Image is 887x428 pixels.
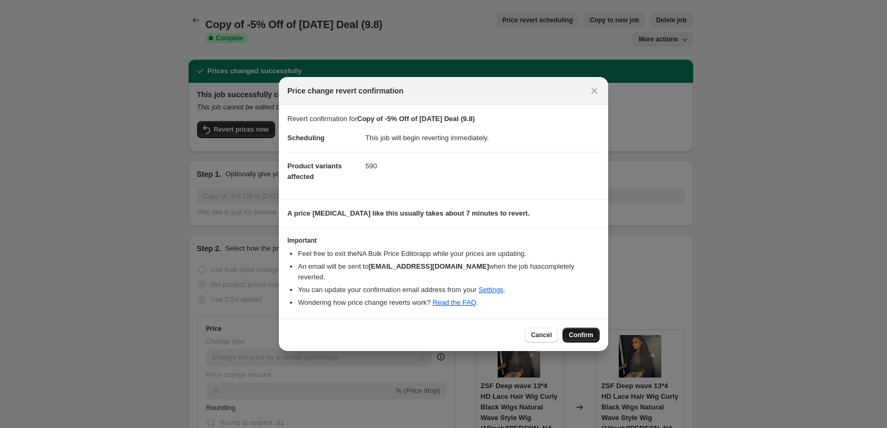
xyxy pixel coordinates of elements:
span: Scheduling [287,134,325,142]
h3: Important [287,236,600,245]
button: Confirm [562,328,600,343]
span: Cancel [531,331,552,339]
li: Wondering how price change reverts work? . [298,297,600,308]
li: An email will be sent to when the job has completely reverted . [298,261,600,283]
b: A price [MEDICAL_DATA] like this usually takes about 7 minutes to revert. [287,209,530,217]
span: Confirm [569,331,593,339]
span: Price change revert confirmation [287,85,404,96]
a: Settings [479,286,504,294]
span: Product variants affected [287,162,342,181]
a: Read the FAQ [432,298,476,306]
b: [EMAIL_ADDRESS][DOMAIN_NAME] [369,262,489,270]
dd: 590 [365,152,600,180]
button: Close [587,83,602,98]
b: Copy of -5% Off of [DATE] Deal (9.8) [357,115,475,123]
p: Revert confirmation for [287,114,600,124]
button: Cancel [525,328,558,343]
dd: This job will begin reverting immediately. [365,124,600,152]
li: You can update your confirmation email address from your . [298,285,600,295]
li: Feel free to exit the NA Bulk Price Editor app while your prices are updating. [298,249,600,259]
